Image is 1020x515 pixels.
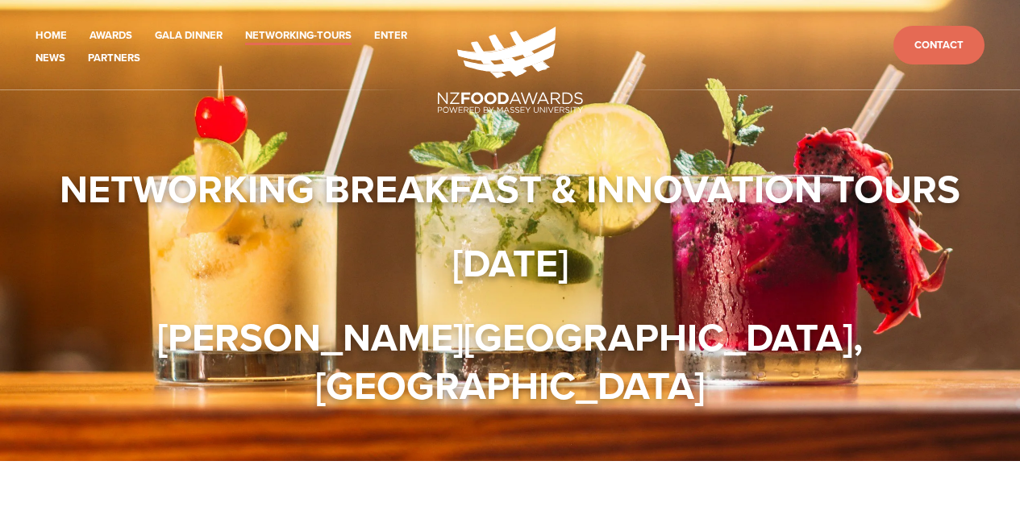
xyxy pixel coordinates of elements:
[157,309,872,413] strong: [PERSON_NAME][GEOGRAPHIC_DATA], [GEOGRAPHIC_DATA]
[452,235,568,291] strong: [DATE]
[35,49,65,68] a: News
[893,26,985,65] a: Contact
[60,160,960,217] strong: Networking Breakfast & Innovation Tours
[88,49,140,68] a: Partners
[35,27,67,45] a: Home
[155,27,223,45] a: Gala Dinner
[90,27,132,45] a: Awards
[245,27,352,45] a: Networking-Tours
[374,27,407,45] a: Enter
